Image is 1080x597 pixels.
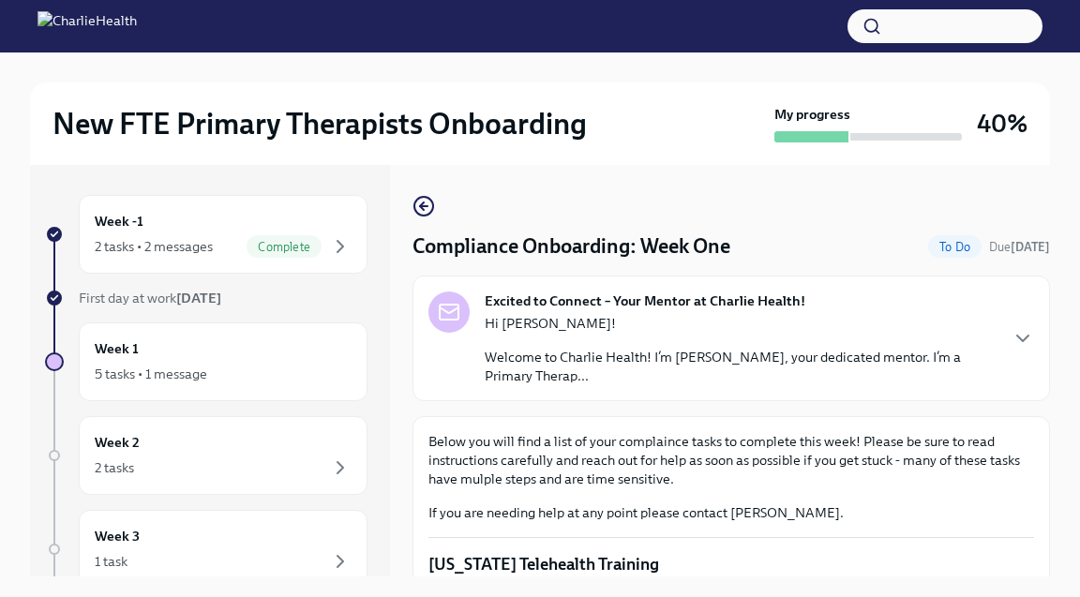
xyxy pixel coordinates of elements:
p: Welcome to Charlie Health! I’m [PERSON_NAME], your dedicated mentor. I’m a Primary Therap... [485,348,997,385]
span: October 12th, 2025 10:00 [989,238,1050,256]
strong: My progress [774,105,850,124]
img: CharlieHealth [37,11,137,41]
strong: [DATE] [176,290,221,306]
span: Due [989,240,1050,254]
a: First day at work[DATE] [45,289,367,307]
h6: Week 3 [95,526,140,546]
h6: Week 2 [95,432,140,453]
div: 2 tasks • 2 messages [95,237,213,256]
strong: Excited to Connect – Your Mentor at Charlie Health! [485,291,805,310]
div: 2 tasks [95,458,134,477]
p: If you are needing help at any point please contact [PERSON_NAME]. [428,503,1034,522]
h2: New FTE Primary Therapists Onboarding [52,105,587,142]
h6: Week 1 [95,338,139,359]
span: Complete [247,240,322,254]
p: Below you will find a list of your complaince tasks to complete this week! Please be sure to read... [428,432,1034,488]
strong: [DATE] [1011,240,1050,254]
h4: Compliance Onboarding: Week One [412,232,730,261]
h3: 40% [977,107,1027,141]
a: Week 22 tasks [45,416,367,495]
p: Hi [PERSON_NAME]! [485,314,997,333]
p: [US_STATE] Telehealth Training [428,553,1034,575]
div: 5 tasks • 1 message [95,365,207,383]
span: First day at work [79,290,221,306]
span: To Do [928,240,982,254]
div: 1 task [95,552,127,571]
h6: Week -1 [95,211,143,231]
a: Week 15 tasks • 1 message [45,322,367,401]
a: Week 31 task [45,510,367,589]
a: Week -12 tasks • 2 messagesComplete [45,195,367,274]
